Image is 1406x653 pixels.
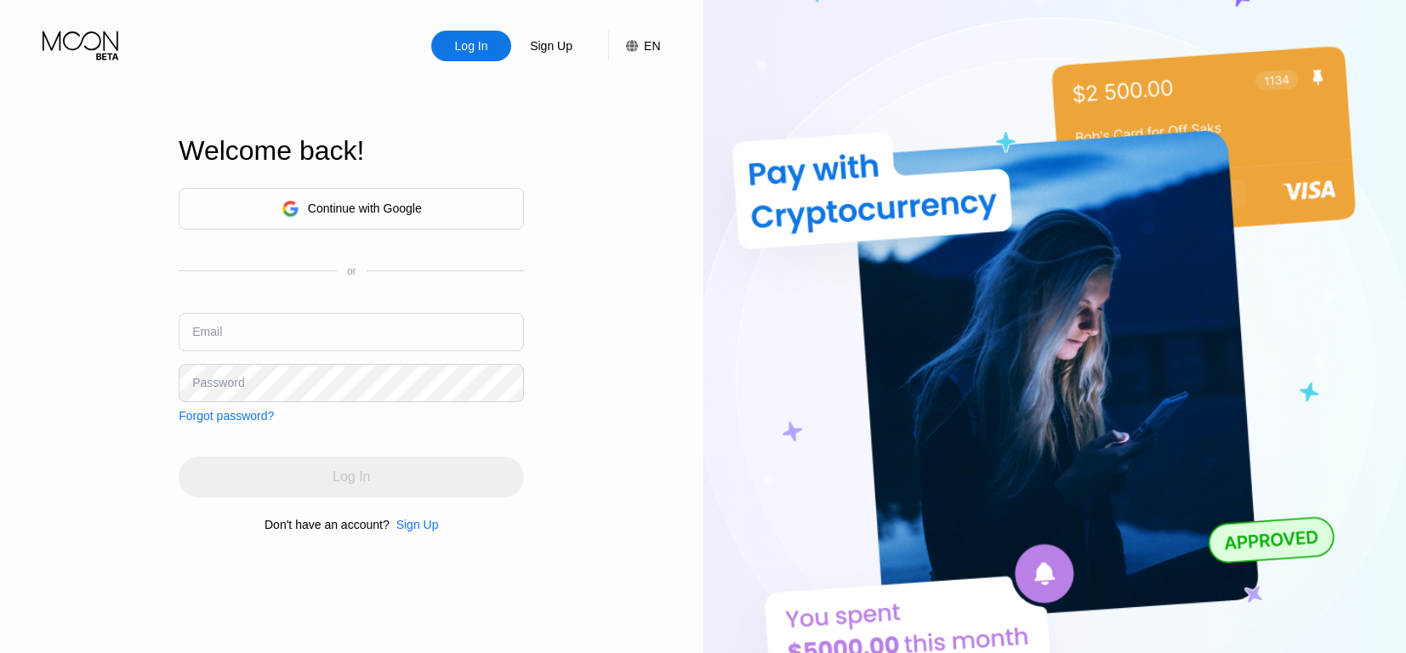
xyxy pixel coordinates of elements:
[511,31,591,61] div: Sign Up
[308,202,422,215] div: Continue with Google
[644,39,660,53] div: EN
[453,37,490,54] div: Log In
[179,188,524,230] div: Continue with Google
[390,518,439,531] div: Sign Up
[347,265,356,277] div: or
[608,31,660,61] div: EN
[179,409,274,423] div: Forgot password?
[192,376,244,389] div: Password
[179,135,524,167] div: Welcome back!
[192,325,222,338] div: Email
[528,37,574,54] div: Sign Up
[265,518,390,531] div: Don't have an account?
[431,31,511,61] div: Log In
[396,518,439,531] div: Sign Up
